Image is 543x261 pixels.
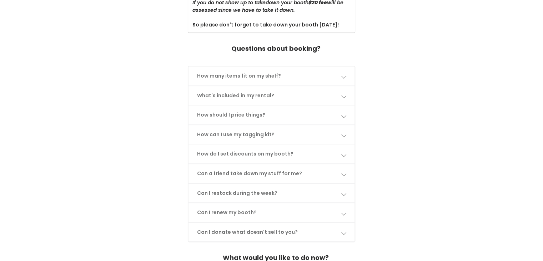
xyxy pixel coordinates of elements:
a: Can I restock during the week? [188,184,355,203]
a: How can I use my tagging kit? [188,125,355,144]
a: What's included in my rental? [188,86,355,105]
a: How should I price things? [188,105,355,124]
a: Can I donate what doesn't sell to you? [188,223,355,242]
a: Can I renew my booth? [188,203,355,222]
a: Can a friend take down my stuff for me? [188,164,355,183]
h4: Questions about booking? [231,41,321,56]
a: How many items fit on my shelf? [188,67,355,85]
a: How do I set discounts on my booth? [188,144,355,163]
